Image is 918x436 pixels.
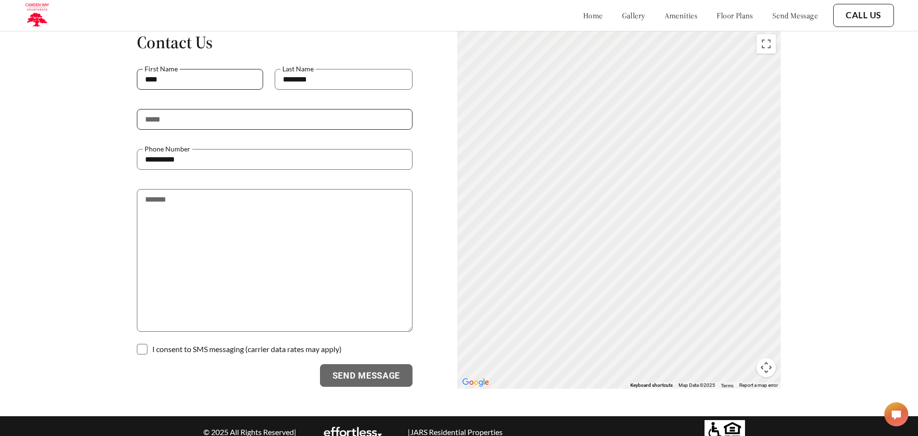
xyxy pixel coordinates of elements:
[846,10,881,21] a: Call Us
[721,382,733,388] a: Terms (opens in new tab)
[24,2,50,28] img: camden_logo.png
[583,11,603,20] a: home
[630,382,673,389] button: Keyboard shortcuts
[460,376,492,389] img: Google
[772,11,818,20] a: send message
[137,31,412,53] h1: Contact Us
[460,376,492,389] a: Open this area in Google Maps (opens a new window)
[679,382,715,388] span: Map Data ©2025
[622,11,645,20] a: gallery
[739,382,778,388] a: Report a map error
[757,358,776,377] button: Map camera controls
[320,364,413,387] button: Send Message
[833,4,894,27] button: Call Us
[757,34,776,54] button: Toggle fullscreen view
[665,11,698,20] a: amenities
[717,11,753,20] a: floor plans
